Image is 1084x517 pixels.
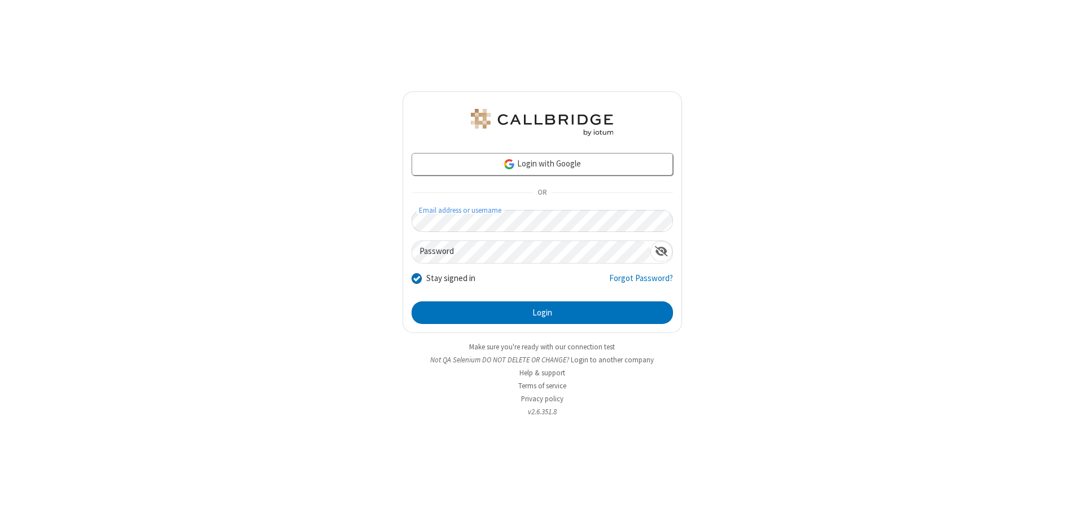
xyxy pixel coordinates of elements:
img: QA Selenium DO NOT DELETE OR CHANGE [469,109,615,136]
a: Forgot Password? [609,272,673,293]
div: Show password [650,241,672,262]
label: Stay signed in [426,272,475,285]
a: Terms of service [518,381,566,391]
button: Login [412,301,673,324]
input: Password [412,241,650,263]
button: Login to another company [571,354,654,365]
a: Make sure you're ready with our connection test [469,342,615,352]
li: Not QA Selenium DO NOT DELETE OR CHANGE? [403,354,682,365]
a: Login with Google [412,153,673,176]
li: v2.6.351.8 [403,406,682,417]
a: Help & support [519,368,565,378]
input: Email address or username [412,210,673,232]
a: Privacy policy [521,394,563,404]
span: OR [533,185,551,201]
img: google-icon.png [503,158,515,170]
